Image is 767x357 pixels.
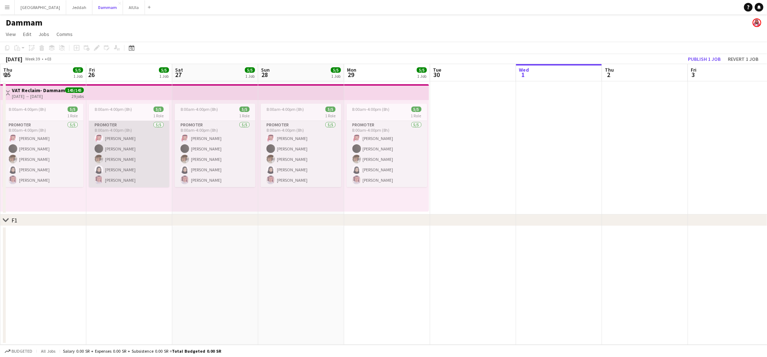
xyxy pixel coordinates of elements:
span: 5/5 [325,107,335,112]
button: [GEOGRAPHIC_DATA] [15,0,66,14]
span: Thu [3,67,12,73]
button: Publish 1 job [685,54,723,64]
span: Sat [175,67,183,73]
span: 5/5 [331,67,341,73]
div: 1 Job [73,73,83,79]
span: 29 [346,71,356,79]
app-card-role: Promoter5/58:00am-4:00pm (8h)[PERSON_NAME][PERSON_NAME][PERSON_NAME][PERSON_NAME][PERSON_NAME] [3,121,83,187]
span: 145/145 [65,87,84,93]
span: Mon [347,67,356,73]
app-card-role: Promoter5/58:00am-4:00pm (8h)[PERSON_NAME][PERSON_NAME][PERSON_NAME][PERSON_NAME][PERSON_NAME] [89,121,169,187]
span: Fri [89,67,95,73]
span: Week 39 [24,56,42,62]
button: Jeddah [66,0,92,14]
div: [DATE] → [DATE] [12,94,65,99]
span: 8:00am-4:00pm (8h) [95,107,132,112]
span: 5/5 [417,67,427,73]
div: 1 Job [417,73,426,79]
span: View [6,31,16,37]
span: 5/5 [159,67,169,73]
span: Comms [56,31,73,37]
app-card-role: Promoter5/58:00am-4:00pm (8h)[PERSON_NAME][PERSON_NAME][PERSON_NAME][PERSON_NAME][PERSON_NAME] [347,121,427,187]
div: 1 Job [245,73,255,79]
span: All jobs [40,348,57,354]
div: Salary 0.00 SR + Expenses 0.00 SR + Subsistence 0.00 SR = [63,348,221,354]
span: 8:00am-4:00pm (8h) [352,107,390,112]
span: Sun [261,67,270,73]
span: 1 Role [411,113,421,118]
app-job-card: 8:00am-4:00pm (8h)5/51 RolePromoter5/58:00am-4:00pm (8h)[PERSON_NAME][PERSON_NAME][PERSON_NAME][P... [175,104,255,187]
span: 1 Role [239,113,250,118]
span: 28 [260,71,270,79]
span: 1 Role [67,113,78,118]
button: AlUla [123,0,145,14]
div: 1 Job [159,73,169,79]
app-job-card: 8:00am-4:00pm (8h)5/51 RolePromoter5/58:00am-4:00pm (8h)[PERSON_NAME][PERSON_NAME][PERSON_NAME][P... [3,104,83,187]
a: Comms [54,30,76,39]
button: Dammam [92,0,123,14]
span: 3 [690,71,697,79]
h1: Dammam [6,17,42,28]
span: Tue [433,67,441,73]
div: +03 [45,56,51,62]
span: Wed [519,67,529,73]
app-card-role: Promoter5/58:00am-4:00pm (8h)[PERSON_NAME][PERSON_NAME][PERSON_NAME][PERSON_NAME][PERSON_NAME] [261,121,341,187]
span: 5/5 [245,67,255,73]
div: 1 Job [331,73,341,79]
a: Edit [20,30,34,39]
span: 5/5 [73,67,83,73]
a: View [3,30,19,39]
span: Jobs [38,31,49,37]
span: 5/5 [154,107,164,112]
span: Edit [23,31,31,37]
div: F1 [12,217,17,224]
span: 25 [2,71,12,79]
span: 8:00am-4:00pm (8h) [9,107,46,112]
app-job-card: 8:00am-4:00pm (8h)5/51 RolePromoter5/58:00am-4:00pm (8h)[PERSON_NAME][PERSON_NAME][PERSON_NAME][P... [347,104,427,187]
span: 8:00am-4:00pm (8h) [266,107,304,112]
span: 2 [604,71,614,79]
span: Total Budgeted 0.00 SR [172,348,221,354]
span: 1 Role [153,113,164,118]
span: 27 [174,71,183,79]
span: 1 [518,71,529,79]
button: Budgeted [4,347,33,355]
span: 26 [88,71,95,79]
app-card-role: Promoter5/58:00am-4:00pm (8h)[PERSON_NAME][PERSON_NAME][PERSON_NAME][PERSON_NAME][PERSON_NAME] [175,121,255,187]
span: 5/5 [411,107,421,112]
span: 5/5 [239,107,250,112]
span: 5/5 [68,107,78,112]
div: [DATE] [6,55,22,63]
span: Thu [605,67,614,73]
app-job-card: 8:00am-4:00pm (8h)5/51 RolePromoter5/58:00am-4:00pm (8h)[PERSON_NAME][PERSON_NAME][PERSON_NAME][P... [261,104,341,187]
h3: VAT Reclaim- Dammam [12,87,65,94]
app-user-avatar: Mohammed Almohaser [753,18,761,27]
span: 1 Role [325,113,335,118]
span: Fri [691,67,697,73]
a: Jobs [36,30,52,39]
span: 30 [432,71,441,79]
span: Budgeted [12,349,32,354]
button: Revert 1 job [725,54,761,64]
div: 29 jobs [72,93,84,99]
app-job-card: 8:00am-4:00pm (8h)5/51 RolePromoter5/58:00am-4:00pm (8h)[PERSON_NAME][PERSON_NAME][PERSON_NAME][P... [89,104,169,187]
span: 8:00am-4:00pm (8h) [181,107,218,112]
